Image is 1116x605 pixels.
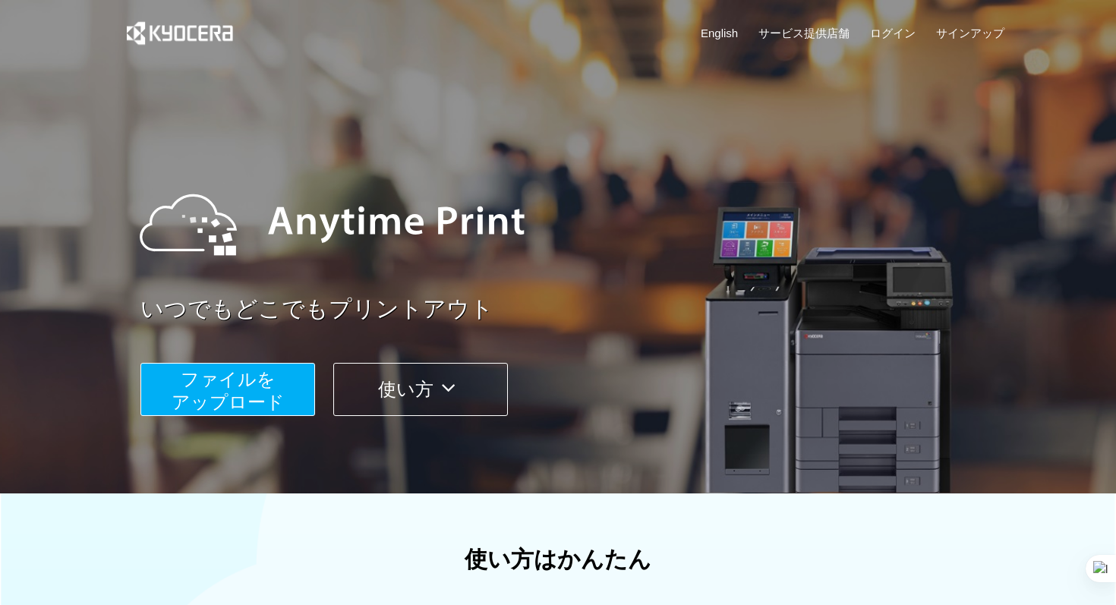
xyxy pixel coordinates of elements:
[758,25,850,41] a: サービス提供店舗
[701,25,738,41] a: English
[172,369,285,412] span: ファイルを ​​アップロード
[140,293,1014,326] a: いつでもどこでもプリントアウト
[870,25,916,41] a: ログイン
[936,25,1004,41] a: サインアップ
[140,363,315,416] button: ファイルを​​アップロード
[333,363,508,416] button: 使い方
